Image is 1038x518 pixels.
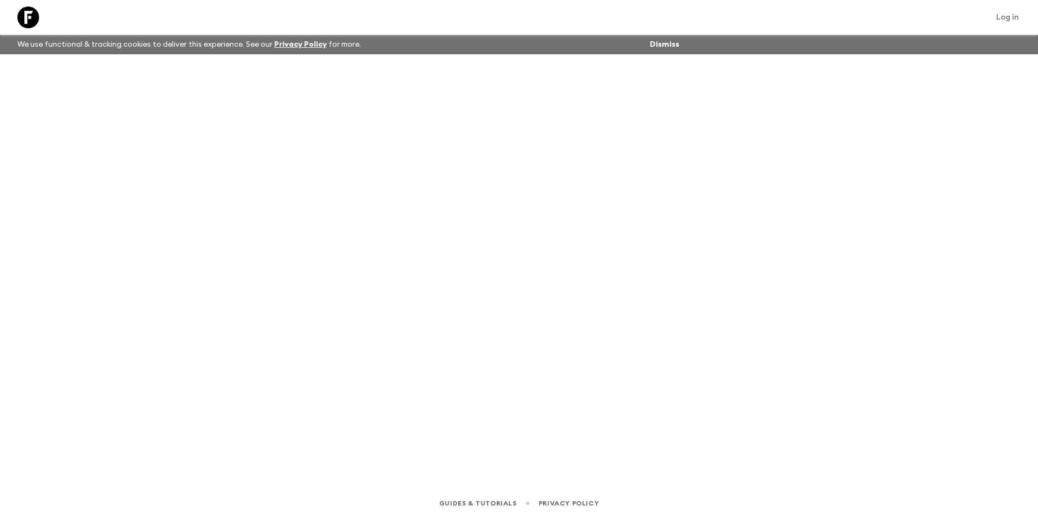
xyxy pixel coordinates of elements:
a: Privacy Policy [274,41,327,48]
a: Log in [990,10,1025,25]
button: Dismiss [647,37,682,52]
p: We use functional & tracking cookies to deliver this experience. See our for more. [13,35,365,54]
a: Guides & Tutorials [439,497,517,509]
a: Privacy Policy [539,497,599,509]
